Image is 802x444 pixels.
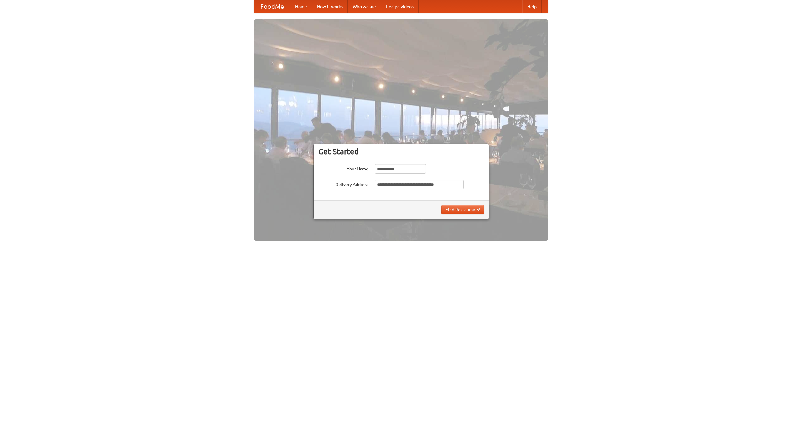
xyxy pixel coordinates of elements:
a: Who we are [348,0,381,13]
h3: Get Started [318,147,484,156]
label: Delivery Address [318,180,368,188]
a: FoodMe [254,0,290,13]
label: Your Name [318,164,368,172]
a: Recipe videos [381,0,419,13]
a: Home [290,0,312,13]
a: How it works [312,0,348,13]
button: Find Restaurants! [441,205,484,214]
a: Help [522,0,542,13]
